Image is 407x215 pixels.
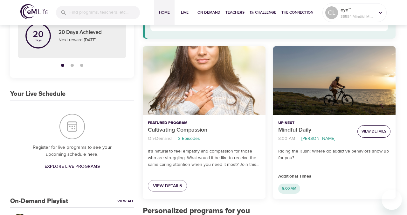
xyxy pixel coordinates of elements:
[45,163,100,171] span: Explore Live Programs
[20,4,48,19] img: logo
[325,6,338,19] div: CL
[197,9,220,16] span: On-Demand
[59,37,119,43] p: Next reward [DATE]
[341,14,374,19] p: 35584 Mindful Minutes
[278,148,390,161] p: Riding the Rush: Where do addictive behaviors show up for you?
[298,134,299,143] li: ·
[278,184,300,194] div: 8:00 AM
[148,120,260,126] p: Featured Program
[177,9,192,16] span: Live
[174,134,176,143] li: ·
[278,126,352,134] p: Mindful Daily
[59,29,119,37] p: 20 Days Achieved
[153,182,182,190] span: View Details
[362,128,386,135] span: View Details
[59,114,85,139] img: Your Live Schedule
[143,46,265,115] button: Cultivating Compassion
[148,135,172,142] p: On-Demand
[117,199,134,204] a: View All
[33,30,44,39] p: 20
[273,46,396,115] button: Mindful Daily
[23,144,121,158] p: Register for live programs to see your upcoming schedule here.
[357,125,390,138] button: View Details
[69,6,140,19] input: Find programs, teachers, etc...
[281,9,313,16] span: The Connection
[341,6,374,14] p: cyn~
[301,135,335,142] p: [PERSON_NAME]
[42,161,102,173] a: Explore Live Programs
[225,9,245,16] span: Teachers
[278,120,352,126] p: Up Next
[278,173,390,180] p: Additional Times
[250,9,276,16] span: 1% Challenge
[148,180,187,192] a: View Details
[278,134,352,143] nav: breadcrumb
[157,9,172,16] span: Home
[148,134,260,143] nav: breadcrumb
[148,126,260,134] p: Cultivating Compassion
[148,148,260,168] p: It’s natural to feel empathy and compassion for those who are struggling. What would it be like t...
[10,198,68,205] h3: On-Demand Playlist
[10,90,66,98] h3: Your Live Schedule
[278,135,295,142] p: 8:00 AM
[178,135,200,142] p: 3 Episodes
[382,190,402,210] iframe: Button to launch messaging window
[33,39,44,42] p: days
[278,186,300,191] span: 8:00 AM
